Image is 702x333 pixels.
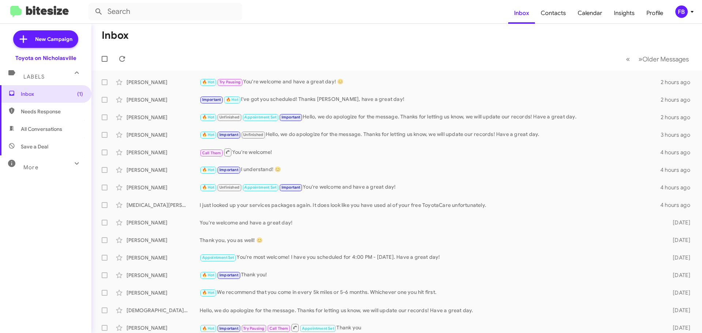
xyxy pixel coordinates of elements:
div: You're most welcome! I have you scheduled for 4:00 PM - [DATE]. Have a great day! [200,253,661,262]
div: [DATE] [661,219,696,226]
div: [PERSON_NAME] [127,289,200,296]
div: [PERSON_NAME] [127,184,200,191]
span: 🔥 Hot [202,167,215,172]
div: You're welcome! [200,148,660,157]
div: 4 hours ago [660,166,696,174]
span: Needs Response [21,108,83,115]
div: 4 hours ago [660,184,696,191]
span: Try Pausing [243,326,264,331]
span: Appointment Set [244,185,276,190]
span: New Campaign [35,35,72,43]
div: 2 hours ago [661,79,696,86]
span: Important [202,97,221,102]
button: FB [669,5,694,18]
span: Older Messages [642,55,689,63]
div: 4 hours ago [660,201,696,209]
div: 2 hours ago [661,96,696,103]
div: Thank you, you as well! 😊 [200,236,661,244]
button: Previous [622,52,634,67]
div: 3 hours ago [661,131,696,139]
span: » [638,54,642,64]
span: Important [219,273,238,277]
span: Important [282,115,301,120]
a: Calendar [572,3,608,24]
div: [MEDICAL_DATA][PERSON_NAME] [127,201,200,209]
span: 🔥 Hot [202,80,215,84]
div: [DEMOGRAPHIC_DATA][PERSON_NAME] [127,307,200,314]
div: You're welcome and have a great day! [200,219,661,226]
div: FB [675,5,688,18]
span: Inbox [21,90,83,98]
nav: Page navigation example [622,52,693,67]
span: Unfinished [219,185,239,190]
span: Call Them [202,151,221,155]
a: Contacts [535,3,572,24]
div: [PERSON_NAME] [127,131,200,139]
span: Important [282,185,301,190]
span: Save a Deal [21,143,48,150]
a: Insights [608,3,641,24]
span: 🔥 Hot [202,115,215,120]
span: Try Pausing [219,80,241,84]
div: [DATE] [661,272,696,279]
span: Important [219,167,238,172]
input: Search [88,3,242,20]
div: 4 hours ago [660,149,696,156]
span: Important [219,132,238,137]
span: Appointment Set [244,115,276,120]
div: I've got you scheduled! Thanks [PERSON_NAME], have a great day! [200,95,661,104]
div: [DATE] [661,236,696,244]
div: Thank you [200,323,661,332]
div: [PERSON_NAME] [127,149,200,156]
div: Thank you! [200,271,661,279]
span: More [23,164,38,171]
button: Next [634,52,693,67]
div: [PERSON_NAME] [127,324,200,332]
span: 🔥 Hot [202,290,215,295]
div: [DATE] [661,324,696,332]
span: All Conversations [21,125,62,133]
div: You're welcome and have a great day! 😊 [200,78,661,86]
span: 🔥 Hot [202,132,215,137]
span: Call Them [269,326,288,331]
span: Labels [23,73,45,80]
a: Profile [641,3,669,24]
div: [PERSON_NAME] [127,254,200,261]
div: I just looked up your services packages again. It does look like you have used al of your free To... [200,201,660,209]
div: We recommend that you come in every 5k miles or 5-6 months. Whichever one you hit first. [200,288,661,297]
div: Toyota on Nicholasville [15,54,76,62]
span: Appointment Set [202,255,234,260]
div: Hello, we do apologize for the message. Thanks for letting us know, we will update our records! H... [200,130,661,139]
div: [PERSON_NAME] [127,272,200,279]
div: You're welcome and have a great day! [200,183,660,192]
span: « [626,54,630,64]
div: Hello, we do apologize for the message. Thanks for letting us know, we will update our records! H... [200,307,661,314]
div: [PERSON_NAME] [127,79,200,86]
span: 🔥 Hot [226,97,238,102]
h1: Inbox [102,30,129,41]
span: 🔥 Hot [202,185,215,190]
span: Unfinished [219,115,239,120]
a: New Campaign [13,30,78,48]
span: Important [219,326,238,331]
div: [DATE] [661,254,696,261]
div: I understand! 😊 [200,166,660,174]
span: Unfinished [243,132,263,137]
span: 🔥 Hot [202,326,215,331]
span: (1) [77,90,83,98]
div: [PERSON_NAME] [127,236,200,244]
div: [PERSON_NAME] [127,96,200,103]
span: 🔥 Hot [202,273,215,277]
span: Appointment Set [302,326,334,331]
div: [DATE] [661,307,696,314]
div: 2 hours ago [661,114,696,121]
a: Inbox [508,3,535,24]
div: [PERSON_NAME] [127,114,200,121]
div: [PERSON_NAME] [127,219,200,226]
div: Hello, we do apologize for the message. Thanks for letting us know, we will update our records! H... [200,113,661,121]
